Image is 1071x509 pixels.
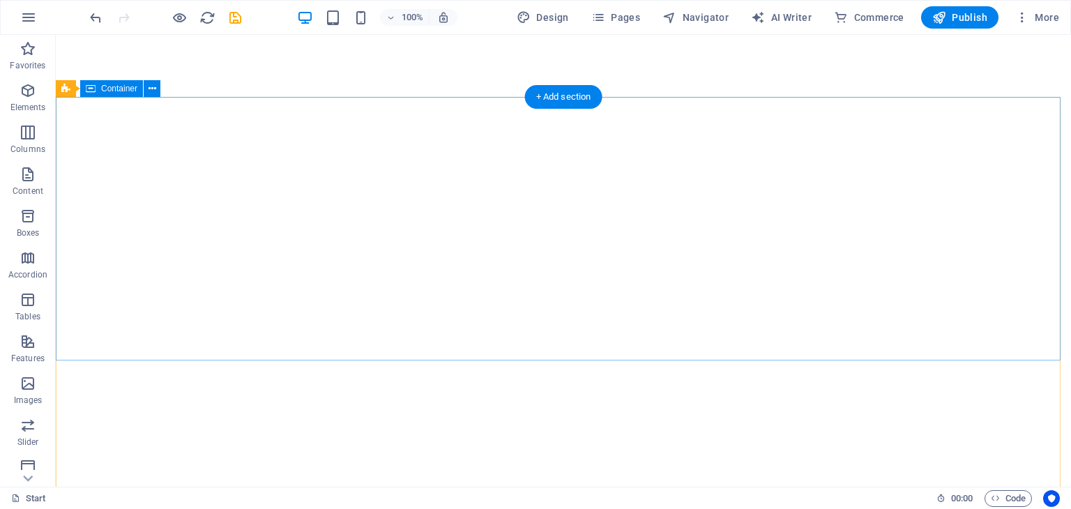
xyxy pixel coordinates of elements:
span: Publish [932,10,987,24]
button: Commerce [828,6,910,29]
span: : [961,493,963,503]
button: reload [199,9,215,26]
i: Reload page [199,10,215,26]
span: AI Writer [751,10,812,24]
button: More [1010,6,1065,29]
p: Slider [17,436,39,448]
span: 00 00 [951,490,973,507]
span: Design [517,10,569,24]
span: Pages [591,10,640,24]
p: Images [14,395,43,406]
h6: 100% [401,9,423,26]
button: Navigator [657,6,734,29]
div: Design (Ctrl+Alt+Y) [511,6,575,29]
a: Click to cancel selection. Double-click to open Pages [11,490,46,507]
button: undo [87,9,104,26]
span: Commerce [834,10,904,24]
p: Columns [10,144,45,155]
button: Pages [586,6,646,29]
button: AI Writer [745,6,817,29]
span: More [1015,10,1059,24]
button: Usercentrics [1043,490,1060,507]
button: 100% [380,9,430,26]
h6: Session time [936,490,973,507]
i: Undo: Change text (Ctrl+Z) [88,10,104,26]
button: Design [511,6,575,29]
p: Content [13,185,43,197]
button: Code [985,490,1032,507]
button: Publish [921,6,998,29]
p: Tables [15,311,40,322]
p: Accordion [8,269,47,280]
p: Boxes [17,227,40,238]
p: Features [11,353,45,364]
button: Click here to leave preview mode and continue editing [171,9,188,26]
span: Container [101,84,137,93]
p: Favorites [10,60,45,71]
div: + Add section [525,85,602,109]
span: Code [991,490,1026,507]
p: Elements [10,102,46,113]
button: save [227,9,243,26]
span: Navigator [662,10,729,24]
